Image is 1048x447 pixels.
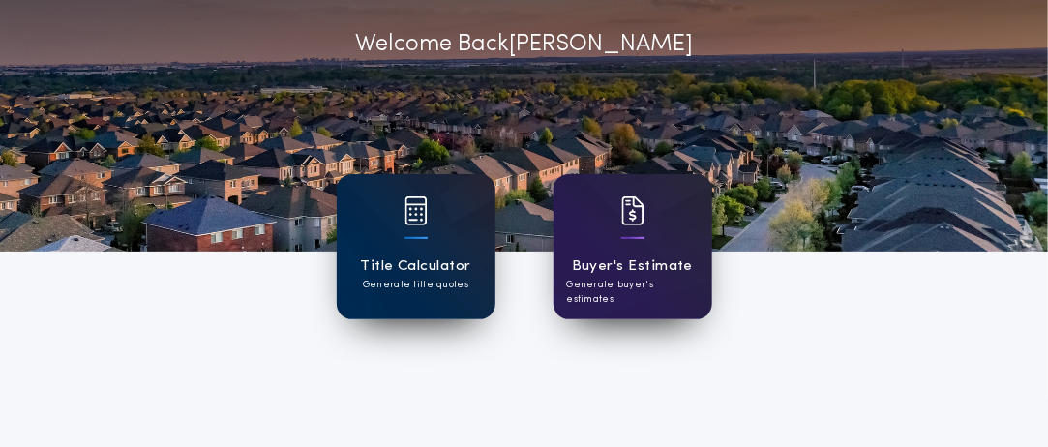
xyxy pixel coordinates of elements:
a: card iconBuyer's EstimateGenerate buyer's estimates [554,174,712,319]
img: card icon [404,196,428,225]
h1: Title Calculator [360,255,470,278]
p: Welcome Back [PERSON_NAME] [355,27,693,62]
p: Generate title quotes [363,278,468,292]
img: card icon [621,196,644,225]
a: card iconTitle CalculatorGenerate title quotes [337,174,495,319]
p: Generate buyer's estimates [567,278,699,307]
h1: Buyer's Estimate [572,255,693,278]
